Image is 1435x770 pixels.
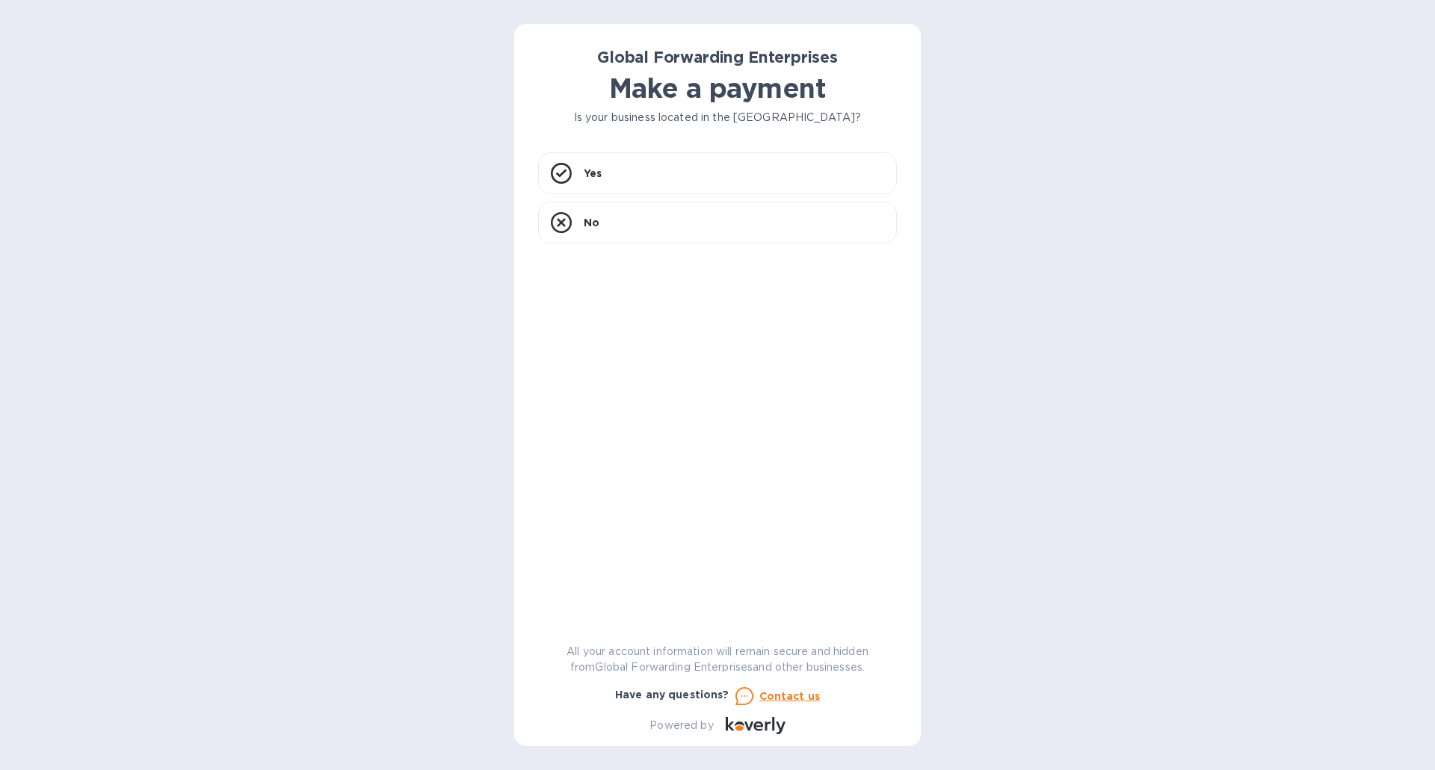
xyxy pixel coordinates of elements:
[649,718,713,733] p: Powered by
[538,110,897,125] p: Is your business located in the [GEOGRAPHIC_DATA]?
[584,215,599,230] p: No
[615,689,729,701] b: Have any questions?
[759,690,821,702] u: Contact us
[538,644,897,675] p: All your account information will remain secure and hidden from Global Forwarding Enterprises and...
[597,48,838,66] b: Global Forwarding Enterprises
[584,166,602,181] p: Yes
[538,72,897,104] h1: Make a payment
